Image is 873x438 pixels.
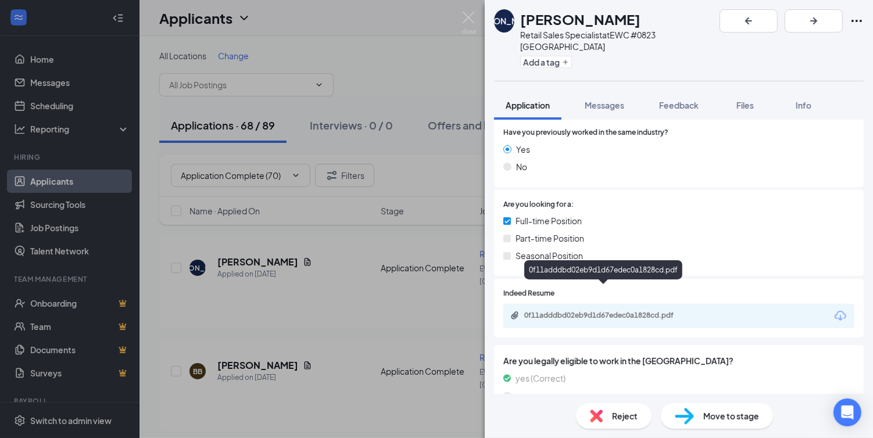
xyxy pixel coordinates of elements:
[516,160,527,173] span: No
[520,9,641,29] h1: [PERSON_NAME]
[736,100,754,110] span: Files
[506,100,550,110] span: Application
[503,288,554,299] span: Indeed Resume
[516,214,582,227] span: Full-time Position
[850,14,864,28] svg: Ellipses
[524,260,682,279] div: 0f11adddbd02eb9d1d67edec0a1828cd.pdf
[833,309,847,323] svg: Download
[562,59,569,66] svg: Plus
[524,311,687,320] div: 0f11adddbd02eb9d1d67edec0a1828cd.pdf
[659,100,699,110] span: Feedback
[516,249,583,262] span: Seasonal Position
[516,372,566,385] span: yes (Correct)
[585,100,624,110] span: Messages
[516,389,525,402] span: no
[470,15,538,27] div: [PERSON_NAME]
[807,14,821,28] svg: ArrowRight
[503,127,668,138] span: Have you previously worked in the same industry?
[503,354,854,367] span: Are you legally eligible to work in the [GEOGRAPHIC_DATA]?
[510,311,520,320] svg: Paperclip
[742,14,756,28] svg: ArrowLeftNew
[703,410,759,422] span: Move to stage
[516,232,584,245] span: Part-time Position
[520,56,572,68] button: PlusAdd a tag
[516,143,530,156] span: Yes
[520,29,714,52] div: Retail Sales Specialist at EWC #0823 [GEOGRAPHIC_DATA]
[785,9,843,33] button: ArrowRight
[503,199,574,210] span: Are you looking for a:
[720,9,778,33] button: ArrowLeftNew
[510,311,699,322] a: Paperclip0f11adddbd02eb9d1d67edec0a1828cd.pdf
[612,410,638,422] span: Reject
[796,100,811,110] span: Info
[833,398,861,426] div: Open Intercom Messenger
